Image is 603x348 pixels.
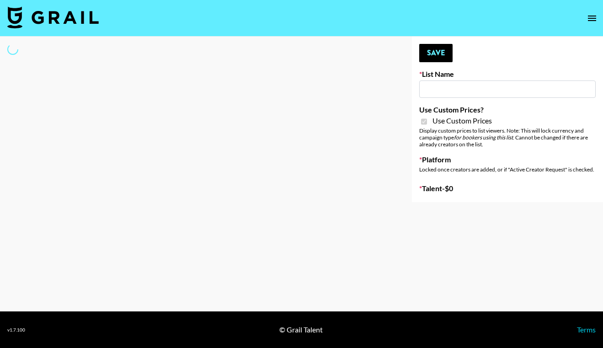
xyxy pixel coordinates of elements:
button: Save [419,44,453,62]
label: Talent - $ 0 [419,184,596,193]
div: © Grail Talent [279,325,323,334]
span: Use Custom Prices [432,116,492,125]
label: List Name [419,70,596,79]
a: Terms [577,325,596,334]
button: open drawer [583,9,601,27]
img: Grail Talent [7,6,99,28]
div: Locked once creators are added, or if "Active Creator Request" is checked. [419,166,596,173]
label: Use Custom Prices? [419,105,596,114]
div: Display custom prices to list viewers. Note: This will lock currency and campaign type . Cannot b... [419,127,596,148]
label: Platform [419,155,596,164]
div: v 1.7.100 [7,327,25,333]
em: for bookers using this list [454,134,513,141]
